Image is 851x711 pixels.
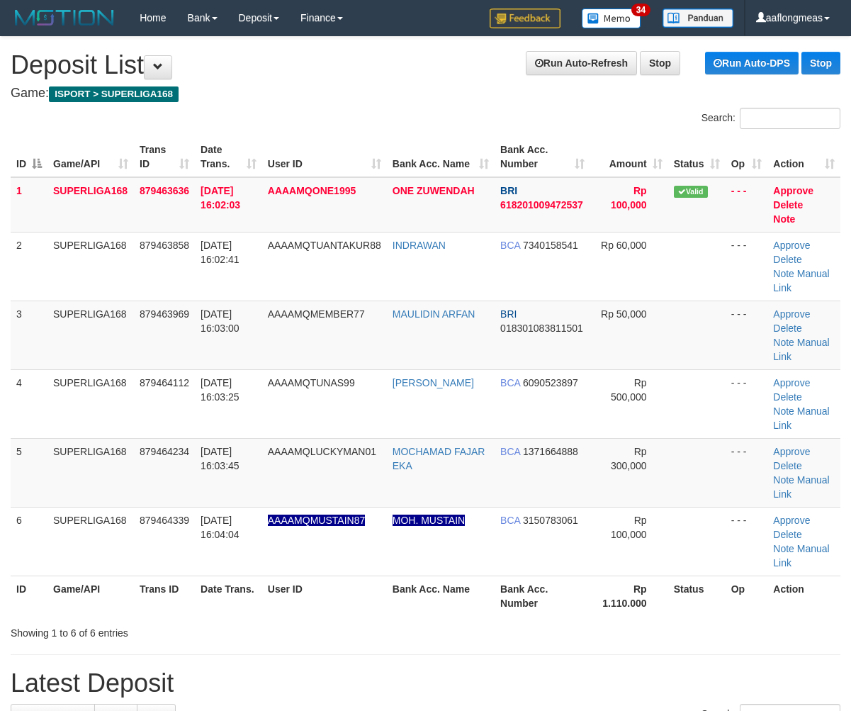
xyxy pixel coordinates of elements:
span: AAAAMQTUANTAKUR88 [268,240,381,251]
td: SUPERLIGA168 [47,369,134,438]
span: 34 [631,4,650,16]
a: Delete [773,254,801,265]
img: MOTION_logo.png [11,7,118,28]
span: Valid transaction [674,186,708,198]
th: Amount: activate to sort column ascending [590,137,668,177]
th: Date Trans. [195,576,262,616]
th: User ID: activate to sort column ascending [262,137,387,177]
th: Status: activate to sort column ascending [668,137,726,177]
th: Action [767,576,840,616]
span: [DATE] 16:04:04 [201,515,239,540]
th: Bank Acc. Number [495,576,590,616]
span: AAAAMQLUCKYMAN01 [268,446,376,457]
a: MOCHAMAD FAJAR EKA [393,446,485,471]
a: MOH. MUSTAIN [393,515,465,526]
td: SUPERLIGA168 [47,301,134,369]
th: Op [726,576,768,616]
span: Rp 100,000 [611,185,647,211]
th: Rp 1.110.000 [590,576,668,616]
span: 879463969 [140,308,189,320]
td: - - - [726,177,768,233]
span: BCA [500,515,520,526]
th: Trans ID: activate to sort column ascending [134,137,195,177]
span: BCA [500,377,520,388]
th: Status [668,576,726,616]
td: 5 [11,438,47,507]
span: Copy 3150783061 to clipboard [523,515,578,526]
a: Manual Link [773,337,829,362]
a: Note [773,213,795,225]
td: SUPERLIGA168 [47,507,134,576]
a: Run Auto-DPS [705,52,799,74]
th: ID: activate to sort column descending [11,137,47,177]
a: Approve [773,308,810,320]
th: Game/API [47,576,134,616]
th: Date Trans.: activate to sort column ascending [195,137,262,177]
span: 879464339 [140,515,189,526]
td: - - - [726,369,768,438]
a: Approve [773,446,810,457]
th: User ID [262,576,387,616]
a: Manual Link [773,405,829,431]
td: - - - [726,232,768,301]
label: Search: [701,108,840,129]
td: SUPERLIGA168 [47,438,134,507]
a: Approve [773,515,810,526]
td: - - - [726,507,768,576]
a: Approve [773,377,810,388]
td: 3 [11,301,47,369]
h1: Deposit List [11,51,840,79]
span: 879464112 [140,377,189,388]
span: Rp 100,000 [611,515,647,540]
td: 4 [11,369,47,438]
span: AAAAMQONE1995 [268,185,356,196]
span: Rp 60,000 [601,240,647,251]
td: SUPERLIGA168 [47,177,134,233]
th: ID [11,576,47,616]
td: 2 [11,232,47,301]
span: BCA [500,446,520,457]
span: Copy 018301083811501 to clipboard [500,323,583,334]
span: Rp 300,000 [611,446,647,471]
a: Approve [773,240,810,251]
a: INDRAWAN [393,240,446,251]
a: Note [773,268,794,279]
a: Approve [773,185,813,196]
a: [PERSON_NAME] [393,377,474,388]
span: AAAAMQMEMBER77 [268,308,365,320]
span: 879463636 [140,185,189,196]
a: Note [773,405,794,417]
td: SUPERLIGA168 [47,232,134,301]
span: [DATE] 16:02:41 [201,240,239,265]
h1: Latest Deposit [11,669,840,698]
span: Copy 618201009472537 to clipboard [500,199,583,211]
span: Copy 6090523897 to clipboard [523,377,578,388]
a: Note [773,474,794,486]
a: Note [773,337,794,348]
a: Delete [773,199,803,211]
a: Run Auto-Refresh [526,51,637,75]
a: Delete [773,391,801,403]
a: Manual Link [773,474,829,500]
span: [DATE] 16:03:45 [201,446,239,471]
span: BRI [500,185,517,196]
span: [DATE] 16:02:03 [201,185,240,211]
span: 879463858 [140,240,189,251]
div: Showing 1 to 6 of 6 entries [11,620,344,640]
a: MAULIDIN ARFAN [393,308,475,320]
a: Manual Link [773,543,829,569]
span: ISPORT > SUPERLIGA168 [49,86,179,102]
img: Feedback.jpg [490,9,560,28]
a: ONE ZUWENDAH [393,185,475,196]
td: - - - [726,438,768,507]
img: Button%20Memo.svg [582,9,641,28]
a: Note [773,543,794,554]
span: 879464234 [140,446,189,457]
th: Action: activate to sort column ascending [767,137,840,177]
th: Game/API: activate to sort column ascending [47,137,134,177]
span: AAAAMQTUNAS99 [268,377,355,388]
th: Bank Acc. Name [387,576,495,616]
th: Bank Acc. Name: activate to sort column ascending [387,137,495,177]
span: [DATE] 16:03:25 [201,377,239,403]
h4: Game: [11,86,840,101]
